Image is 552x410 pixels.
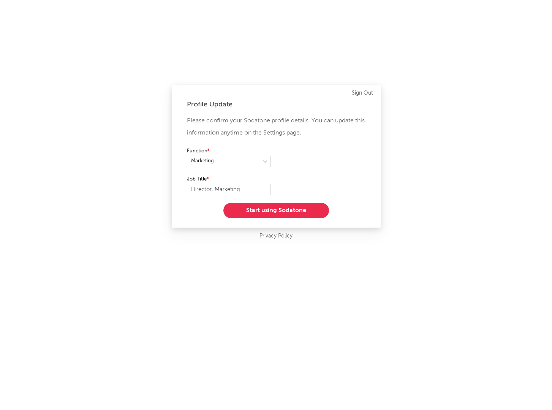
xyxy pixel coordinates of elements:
a: Privacy Policy [259,231,293,241]
label: Job Title [187,175,270,184]
label: Function [187,147,270,156]
a: Sign Out [352,89,373,98]
p: Please confirm your Sodatone profile details. You can update this information anytime on the Sett... [187,115,365,139]
div: Profile Update [187,100,365,109]
button: Start using Sodatone [223,203,329,218]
